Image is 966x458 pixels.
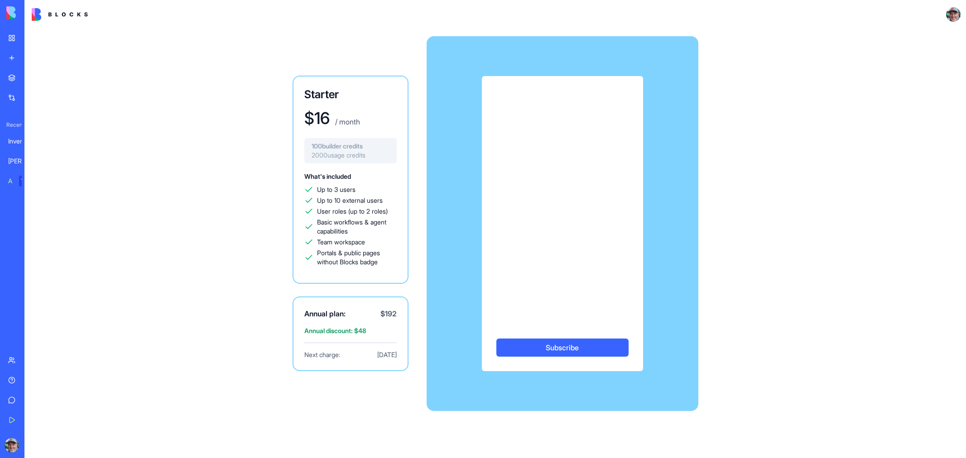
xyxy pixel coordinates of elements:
[304,350,340,359] span: Next charge:
[32,8,88,21] img: logo
[19,176,34,186] div: TRY
[377,350,397,359] span: [DATE]
[3,152,39,170] a: [PERSON_NAME] TxDOT Portal
[312,151,389,160] span: 2000 usage credits
[333,116,360,127] p: / month
[317,218,397,236] span: Basic workflows & agent capabilities
[317,248,397,267] span: Portals & public pages without Blocks badge
[304,308,346,319] span: Annual plan:
[304,87,397,102] h3: Starter
[8,137,34,146] div: Inventory Manager
[304,326,397,335] span: Annual discount: $ 48
[3,121,22,129] span: Recent
[8,177,13,186] div: AI Logo Generator
[8,157,34,166] div: [PERSON_NAME] TxDOT Portal
[6,6,62,19] img: logo
[495,89,630,326] iframe: Secure payment input frame
[317,185,356,194] span: Up to 3 users
[317,196,383,205] span: Up to 10 external users
[317,238,365,247] span: Team workspace
[304,172,351,180] span: What's included
[380,308,397,319] span: $ 192
[946,7,961,22] img: ACg8ocLCvxSa6pD2bm3DloqQmSdau6mM7U8YOcAdAAr2pqk7uHvwXhK8=s96-c
[496,339,629,357] button: Subscribe
[312,142,389,151] span: 100 builder credits
[317,207,388,216] span: User roles (up to 2 roles)
[5,438,19,453] img: ACg8ocLCvxSa6pD2bm3DloqQmSdau6mM7U8YOcAdAAr2pqk7uHvwXhK8=s96-c
[3,132,39,150] a: Inventory Manager
[304,109,330,127] h1: $ 16
[3,172,39,190] a: AI Logo GeneratorTRY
